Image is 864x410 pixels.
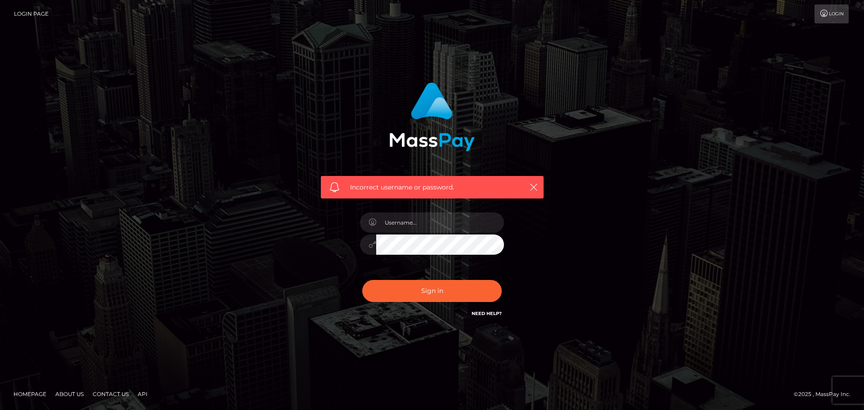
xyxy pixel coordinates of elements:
[14,5,49,23] a: Login Page
[362,280,502,302] button: Sign in
[10,387,50,401] a: Homepage
[472,311,502,316] a: Need Help?
[134,387,151,401] a: API
[52,387,87,401] a: About Us
[814,5,849,23] a: Login
[89,387,132,401] a: Contact Us
[350,183,514,192] span: Incorrect username or password.
[389,82,475,151] img: MassPay Login
[376,212,504,233] input: Username...
[794,389,857,399] div: © 2025 , MassPay Inc.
